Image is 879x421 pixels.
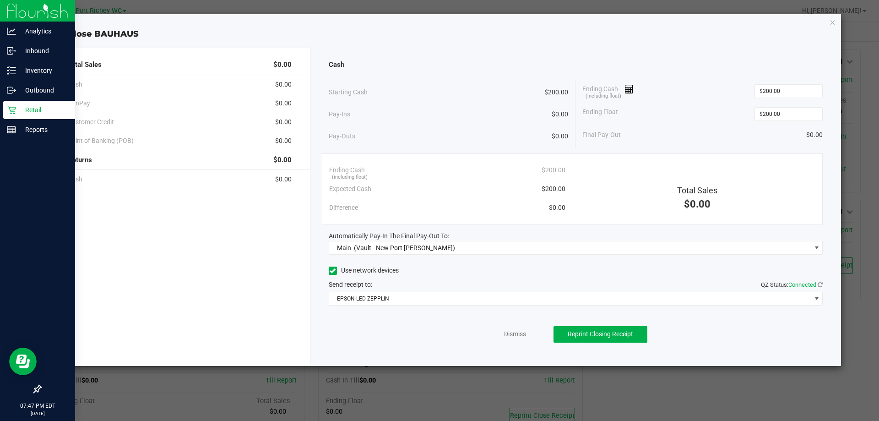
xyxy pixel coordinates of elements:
span: Starting Cash [329,87,368,97]
inline-svg: Outbound [7,86,16,95]
span: Ending Cash [582,84,634,98]
span: Final Pay-Out [582,130,621,140]
label: Use network devices [329,266,399,275]
iframe: Resource center [9,348,37,375]
span: (including float) [332,174,368,181]
inline-svg: Inbound [7,46,16,55]
p: Reports [16,124,71,135]
span: EPSON-LED-ZEPPLIN [329,292,811,305]
p: Analytics [16,26,71,37]
span: CanPay [68,98,90,108]
inline-svg: Reports [7,125,16,134]
span: Cash [329,60,344,70]
p: Retail [16,104,71,115]
span: Ending Float [582,107,618,121]
p: Inventory [16,65,71,76]
span: QZ Status: [761,281,823,288]
span: Pay-Ins [329,109,350,119]
span: Pay-Outs [329,131,355,141]
span: (Vault - New Port [PERSON_NAME]) [354,244,455,252]
span: $0.00 [275,80,292,89]
span: Reprint Closing Receipt [568,330,633,338]
p: 07:47 PM EDT [4,402,71,410]
span: Customer Credit [68,117,114,127]
span: Total Sales [68,60,102,70]
span: $200.00 [542,165,565,175]
span: Total Sales [677,186,717,195]
button: Reprint Closing Receipt [553,326,647,343]
div: Returns [68,150,292,170]
span: $200.00 [544,87,568,97]
span: Main [337,244,351,252]
span: $0.00 [275,175,292,184]
span: $0.00 [275,117,292,127]
span: Send receipt to: [329,281,372,288]
span: Ending Cash [329,165,365,175]
inline-svg: Inventory [7,66,16,75]
span: Expected Cash [329,184,371,194]
a: Dismiss [504,329,526,339]
p: [DATE] [4,410,71,417]
inline-svg: Retail [7,105,16,115]
span: $0.00 [684,198,711,210]
span: $0.00 [273,60,292,70]
span: (including float) [586,93,621,100]
span: $0.00 [275,98,292,108]
span: Point of Banking (POB) [68,136,134,146]
div: Close BAUHAUS [45,28,841,40]
span: $0.00 [275,136,292,146]
p: Outbound [16,85,71,96]
span: $0.00 [552,131,568,141]
span: Connected [788,281,816,288]
span: $200.00 [542,184,565,194]
span: $0.00 [552,109,568,119]
span: $0.00 [549,203,565,213]
p: Inbound [16,45,71,56]
span: $0.00 [806,130,823,140]
span: $0.00 [273,155,292,165]
inline-svg: Analytics [7,27,16,36]
span: Difference [329,203,358,213]
span: Automatically Pay-In The Final Pay-Out To: [329,232,449,240]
